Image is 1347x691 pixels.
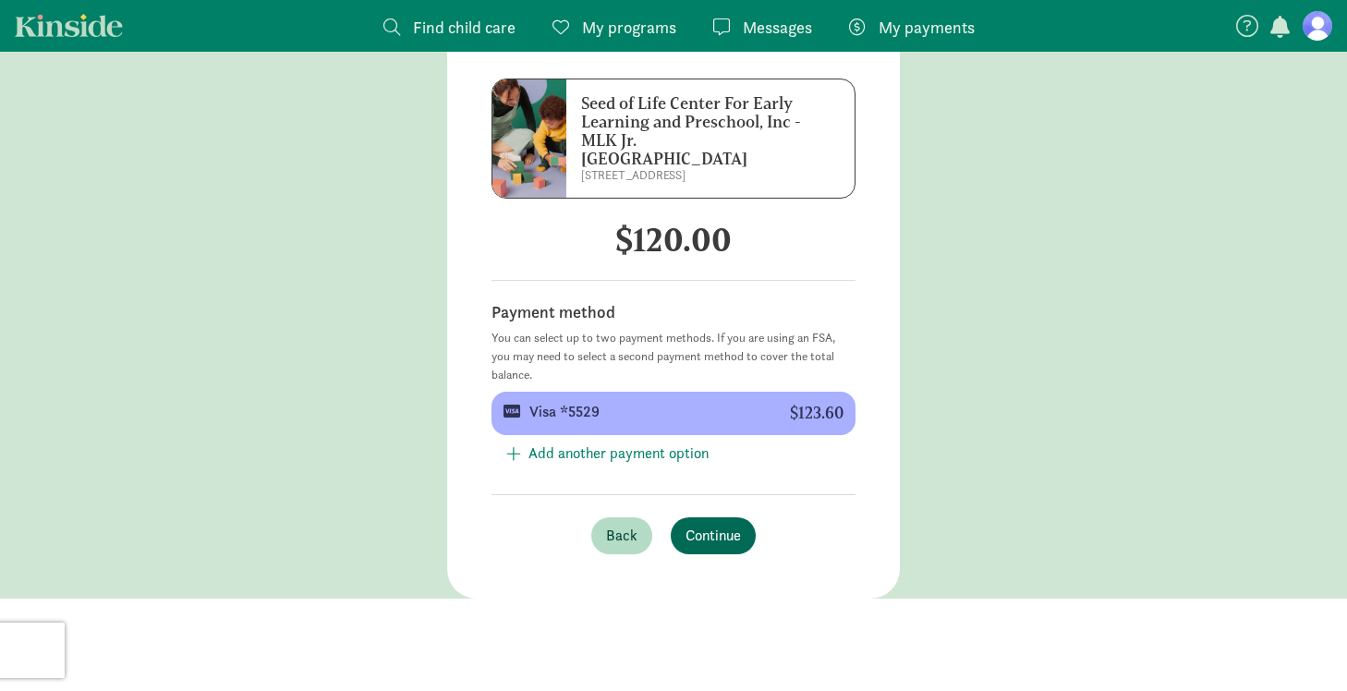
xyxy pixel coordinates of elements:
button: Add another payment option [491,435,723,472]
span: Find child care [413,15,516,40]
button: Back [591,517,652,554]
p: [STREET_ADDRESS] [581,168,803,183]
a: Kinside [15,14,123,37]
span: My programs [582,15,676,40]
p: You can select up to two payment methods. If you are using an FSA, you may need to select a secon... [491,329,856,384]
h6: Seed of Life Center For Early Learning and Preschool, Inc - MLK Jr. [GEOGRAPHIC_DATA] [581,94,803,168]
span: Messages [743,15,812,40]
div: $123.60 [790,404,843,423]
button: Continue [671,517,756,554]
div: Visa *5529 [529,401,760,423]
h2: $120.00 [491,221,856,258]
span: Add another payment option [528,442,709,465]
button: Visa *5529 $123.60 [491,392,856,435]
h6: Payment method [491,303,856,321]
span: My payments [879,15,975,40]
span: Back [606,525,637,547]
span: Continue [686,525,741,547]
